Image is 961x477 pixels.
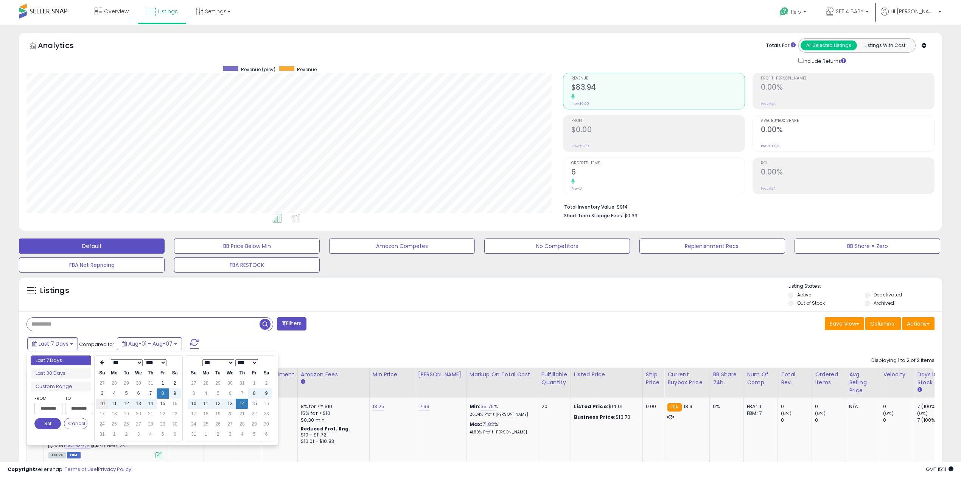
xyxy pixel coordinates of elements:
div: 7 (100%) [917,403,948,410]
th: Sa [260,368,272,378]
td: 29 [120,378,132,388]
div: % [470,403,532,417]
td: 6 [132,388,145,399]
h2: 0.00% [761,83,934,93]
button: Actions [902,317,935,330]
i: Get Help [779,7,789,16]
li: Last 7 Days [31,355,91,366]
button: Replenishment Recs. [639,238,785,254]
div: $0.30 min [301,417,364,424]
td: 16 [260,399,272,409]
strong: Copyright [8,466,35,473]
th: Mo [108,368,120,378]
td: 3 [132,429,145,440]
td: 9 [169,388,181,399]
button: No Competitors [484,238,630,254]
th: Su [96,368,108,378]
td: 25 [108,419,120,429]
td: 23 [169,409,181,419]
span: 2025-08-15 15:11 GMT [926,466,953,473]
td: 31 [96,429,108,440]
label: To [65,394,87,402]
td: 9 [260,388,272,399]
td: 17 [188,409,200,419]
small: (0%) [815,410,826,416]
small: FBA [667,403,681,412]
td: 1 [157,378,169,388]
div: % [470,421,532,435]
small: Prev: N/A [761,101,776,106]
span: Help [791,9,801,15]
li: Custom Range [31,382,91,392]
td: 2 [260,378,272,388]
h2: 6 [571,168,745,178]
button: Listings With Cost [857,41,913,50]
button: Default [19,238,165,254]
a: 17.99 [418,403,430,410]
td: 15 [157,399,169,409]
b: Max: [470,421,483,428]
td: 4 [200,388,212,399]
td: 8 [248,388,260,399]
span: Profit [571,119,745,123]
td: 16 [169,399,181,409]
td: 8 [157,388,169,399]
span: Ordered Items [571,161,745,165]
div: 0 [781,403,812,410]
p: 41.80% Profit [PERSON_NAME] [470,430,532,435]
th: Fr [248,368,260,378]
td: 1 [200,429,212,440]
div: 0 [815,417,846,424]
td: 4 [145,429,157,440]
td: 7 [145,388,157,399]
b: Total Inventory Value: [564,204,616,210]
td: 18 [108,409,120,419]
td: 13 [224,399,236,409]
small: Prev: N/A [761,186,776,191]
td: 30 [260,419,272,429]
div: Days In Stock [917,371,945,387]
td: 28 [236,419,248,429]
td: 27 [224,419,236,429]
td: 2 [212,429,224,440]
td: 28 [145,419,157,429]
td: 28 [200,378,212,388]
small: Prev: 0 [571,186,582,191]
span: Overview [104,8,129,15]
th: Th [145,368,157,378]
div: 0.00 [646,403,658,410]
div: $13.73 [574,414,637,421]
td: 20 [224,409,236,419]
span: 13.9 [684,403,693,410]
span: FBM [67,452,81,458]
th: The percentage added to the cost of goods (COGS) that forms the calculator for Min & Max prices. [466,368,538,397]
b: Business Price: [574,413,616,421]
span: | SKU: NM04252 [91,443,128,449]
div: 7 (100%) [917,417,948,424]
label: From [34,394,61,402]
span: Revenue (prev) [241,66,275,73]
td: 11 [108,399,120,409]
small: (0%) [781,410,792,416]
div: Totals For [766,42,796,49]
b: Listed Price: [574,403,608,410]
td: 11 [200,399,212,409]
span: Compared to: [79,341,114,348]
button: BB Price Below Min [174,238,320,254]
div: Include Returns [793,56,855,65]
th: Tu [212,368,224,378]
div: seller snap | | [8,466,131,473]
td: 23 [260,409,272,419]
div: Total Rev. [781,371,809,387]
small: Prev: $0.00 [571,144,589,148]
th: Mo [200,368,212,378]
td: 22 [248,409,260,419]
small: Prev: $0.00 [571,101,589,106]
td: 25 [200,419,212,429]
td: 3 [96,388,108,399]
th: We [132,368,145,378]
span: Aug-01 - Aug-07 [128,340,173,348]
span: ROI [761,161,934,165]
th: Tu [120,368,132,378]
small: Prev: 0.00% [761,144,779,148]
